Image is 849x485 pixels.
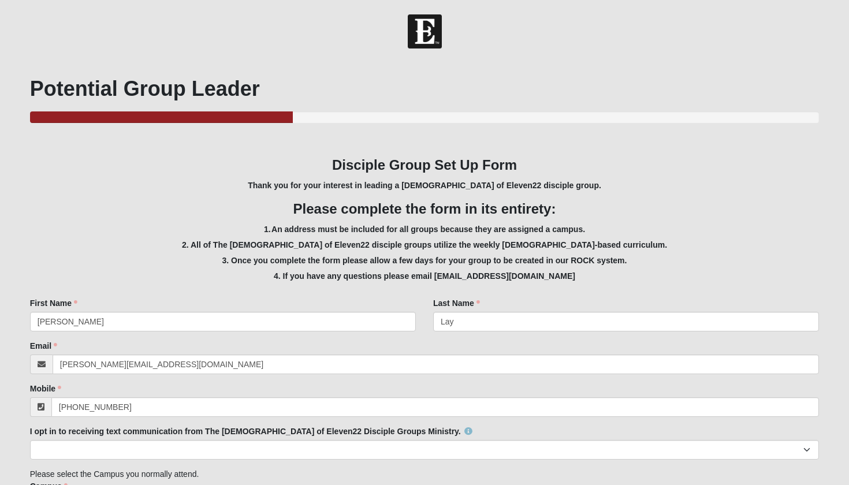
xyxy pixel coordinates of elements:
h3: Please complete the form in its entirety: [30,201,820,218]
label: I opt in to receiving text communication from The [DEMOGRAPHIC_DATA] of Eleven22 Disciple Groups ... [30,426,472,437]
label: Mobile [30,383,61,394]
h5: 1. An address must be included for all groups because they are assigned a campus. [30,225,820,234]
label: First Name [30,297,77,309]
img: Church of Eleven22 Logo [408,14,442,48]
label: Email [30,340,57,352]
h5: Thank you for your interest in leading a [DEMOGRAPHIC_DATA] of Eleven22 disciple group. [30,181,820,191]
h5: 3. Once you complete the form please allow a few days for your group to be created in our ROCK sy... [30,256,820,266]
h1: Potential Group Leader [30,76,820,101]
label: Last Name [433,297,480,309]
h3: Disciple Group Set Up Form [30,157,820,174]
h5: 4. If you have any questions please email [EMAIL_ADDRESS][DOMAIN_NAME] [30,271,820,281]
h5: 2. All of The [DEMOGRAPHIC_DATA] of Eleven22 disciple groups utilize the weekly [DEMOGRAPHIC_DATA... [30,240,820,250]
